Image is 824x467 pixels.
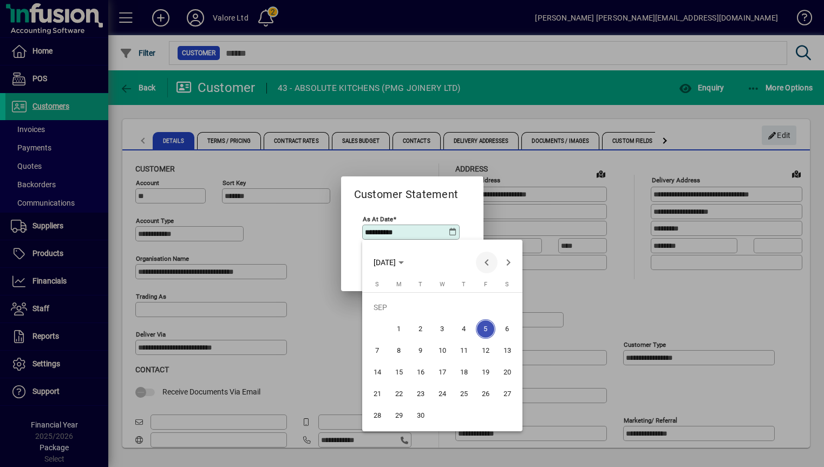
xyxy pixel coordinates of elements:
span: 18 [454,363,474,382]
button: Fri Sep 05 2025 [475,318,496,340]
button: Mon Sep 01 2025 [388,318,410,340]
button: Mon Sep 08 2025 [388,340,410,361]
button: Tue Sep 09 2025 [410,340,431,361]
button: Fri Sep 12 2025 [475,340,496,361]
span: 13 [498,341,517,360]
span: 1 [389,319,409,339]
button: Thu Sep 18 2025 [453,361,475,383]
span: 4 [454,319,474,339]
span: 2 [411,319,430,339]
button: Fri Sep 19 2025 [475,361,496,383]
span: 19 [476,363,495,382]
span: 30 [411,406,430,425]
span: S [505,281,509,288]
button: Wed Sep 03 2025 [431,318,453,340]
span: 8 [389,341,409,360]
button: Tue Sep 16 2025 [410,361,431,383]
button: Choose month and year [369,253,408,272]
button: Wed Sep 17 2025 [431,361,453,383]
span: 27 [498,384,517,404]
button: Sat Sep 27 2025 [496,383,518,405]
span: 11 [454,341,474,360]
button: Thu Sep 25 2025 [453,383,475,405]
button: Thu Sep 11 2025 [453,340,475,361]
span: F [484,281,487,288]
span: M [396,281,402,288]
span: 24 [433,384,452,404]
span: 7 [368,341,387,360]
button: Thu Sep 04 2025 [453,318,475,340]
button: Mon Sep 29 2025 [388,405,410,426]
span: T [418,281,422,288]
button: Sat Sep 20 2025 [496,361,518,383]
button: Tue Sep 30 2025 [410,405,431,426]
button: Sun Sep 28 2025 [367,405,388,426]
span: [DATE] [374,258,396,267]
td: SEP [367,297,518,318]
span: S [375,281,379,288]
span: 5 [476,319,495,339]
span: 28 [368,406,387,425]
span: 29 [389,406,409,425]
span: 3 [433,319,452,339]
button: Sun Sep 14 2025 [367,361,388,383]
button: Mon Sep 22 2025 [388,383,410,405]
button: Previous month [476,252,498,273]
button: Fri Sep 26 2025 [475,383,496,405]
span: 17 [433,363,452,382]
span: 25 [454,384,474,404]
button: Sun Sep 21 2025 [367,383,388,405]
button: Tue Sep 23 2025 [410,383,431,405]
span: 22 [389,384,409,404]
button: Next month [498,252,519,273]
span: 15 [389,363,409,382]
button: Sat Sep 06 2025 [496,318,518,340]
span: T [462,281,466,288]
button: Tue Sep 02 2025 [410,318,431,340]
span: 10 [433,341,452,360]
span: 6 [498,319,517,339]
span: 9 [411,341,430,360]
button: Mon Sep 15 2025 [388,361,410,383]
span: 14 [368,363,387,382]
button: Wed Sep 10 2025 [431,340,453,361]
button: Sun Sep 07 2025 [367,340,388,361]
span: W [440,281,445,288]
span: 20 [498,363,517,382]
span: 26 [476,384,495,404]
button: Wed Sep 24 2025 [431,383,453,405]
span: 12 [476,341,495,360]
span: 16 [411,363,430,382]
span: 21 [368,384,387,404]
span: 23 [411,384,430,404]
button: Sat Sep 13 2025 [496,340,518,361]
